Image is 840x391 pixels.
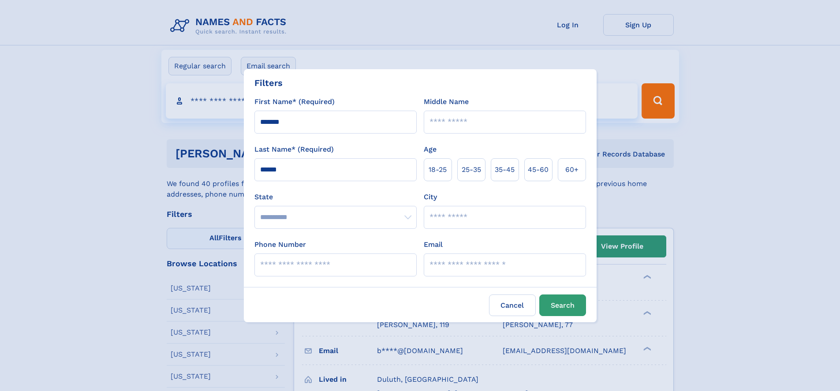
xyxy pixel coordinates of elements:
[424,144,437,155] label: Age
[489,294,536,316] label: Cancel
[528,164,549,175] span: 45‑60
[429,164,447,175] span: 18‑25
[254,76,283,89] div: Filters
[539,294,586,316] button: Search
[254,97,335,107] label: First Name* (Required)
[495,164,515,175] span: 35‑45
[254,239,306,250] label: Phone Number
[462,164,481,175] span: 25‑35
[254,192,417,202] label: State
[424,239,443,250] label: Email
[565,164,579,175] span: 60+
[424,192,437,202] label: City
[254,144,334,155] label: Last Name* (Required)
[424,97,469,107] label: Middle Name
